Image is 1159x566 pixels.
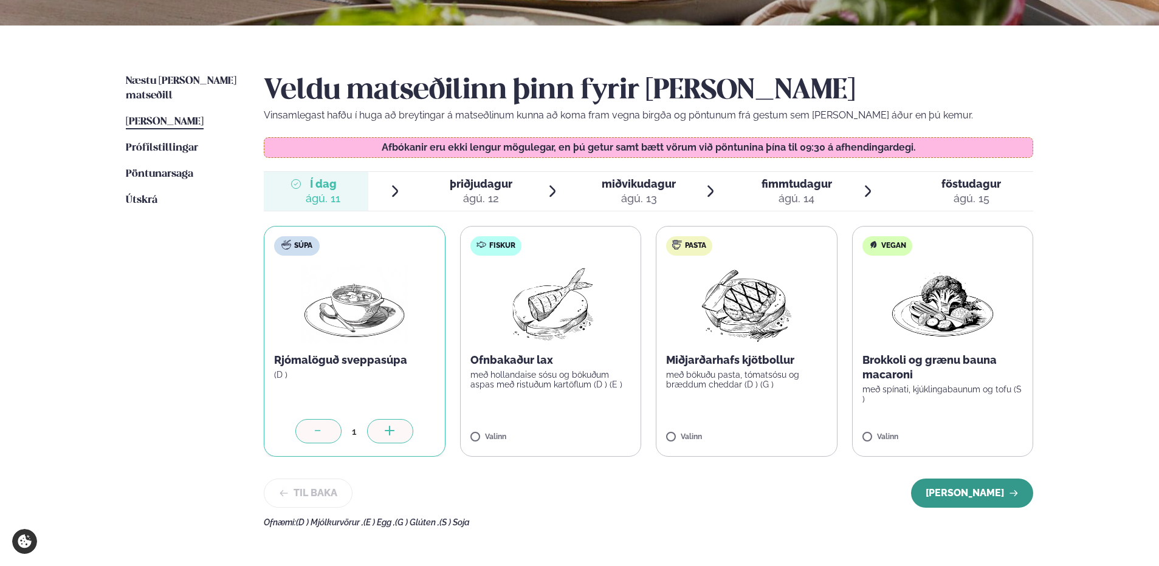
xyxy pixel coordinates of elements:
[281,240,291,250] img: soup.svg
[264,108,1033,123] p: Vinsamlegast hafðu í huga að breytingar á matseðlinum kunna að koma fram vegna birgða og pöntunum...
[862,353,1023,382] p: Brokkoli og grænu bauna macaroni
[497,265,604,343] img: Fish.png
[693,265,800,343] img: Beef-Meat.png
[264,479,353,508] button: Til baka
[126,195,157,205] span: Útskrá
[296,517,363,527] span: (D ) Mjólkurvörur ,
[342,424,367,438] div: 1
[476,240,486,250] img: fish.svg
[126,143,198,153] span: Prófílstillingar
[274,353,435,367] p: Rjómalöguð sveppasúpa
[881,241,906,251] span: Vegan
[126,169,193,179] span: Pöntunarsaga
[363,517,395,527] span: (E ) Egg ,
[126,115,204,129] a: [PERSON_NAME]
[470,353,631,367] p: Ofnbakaður lax
[602,191,676,206] div: ágú. 13
[277,143,1021,152] p: Afbókanir eru ekki lengur mögulegar, en þú getur samt bætt vörum við pöntunina þína til 09:30 á a...
[489,241,515,251] span: Fiskur
[889,265,996,343] img: Vegan.png
[126,193,157,208] a: Útskrá
[395,517,439,527] span: (G ) Glúten ,
[911,479,1033,508] button: [PERSON_NAME]
[126,76,236,101] span: Næstu [PERSON_NAME] matseðill
[470,370,631,389] p: með hollandaise sósu og bökuðum aspas með ristuðum kartöflum (D ) (E )
[274,370,435,380] p: (D )
[306,177,340,191] span: Í dag
[666,370,827,389] p: með bökuðu pasta, tómatsósu og bræddum cheddar (D ) (G )
[672,240,682,250] img: pasta.svg
[602,177,676,190] span: miðvikudagur
[264,74,1033,108] h2: Veldu matseðilinn þinn fyrir [PERSON_NAME]
[762,191,832,206] div: ágú. 14
[126,117,204,127] span: [PERSON_NAME]
[862,384,1023,404] p: með spínati, kjúklingabaunum og tofu (S )
[666,353,827,367] p: Miðjarðarhafs kjötbollur
[450,177,512,190] span: þriðjudagur
[941,177,1001,190] span: föstudagur
[12,529,37,554] a: Cookie settings
[294,241,312,251] span: Súpa
[941,191,1001,206] div: ágú. 15
[126,141,198,155] a: Prófílstillingar
[306,191,340,206] div: ágú. 11
[126,167,193,182] a: Pöntunarsaga
[868,240,878,250] img: Vegan.svg
[450,191,512,206] div: ágú. 12
[685,241,706,251] span: Pasta
[301,265,408,343] img: Soup.png
[439,517,470,527] span: (S ) Soja
[264,517,1033,527] div: Ofnæmi:
[762,177,832,190] span: fimmtudagur
[126,74,239,103] a: Næstu [PERSON_NAME] matseðill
